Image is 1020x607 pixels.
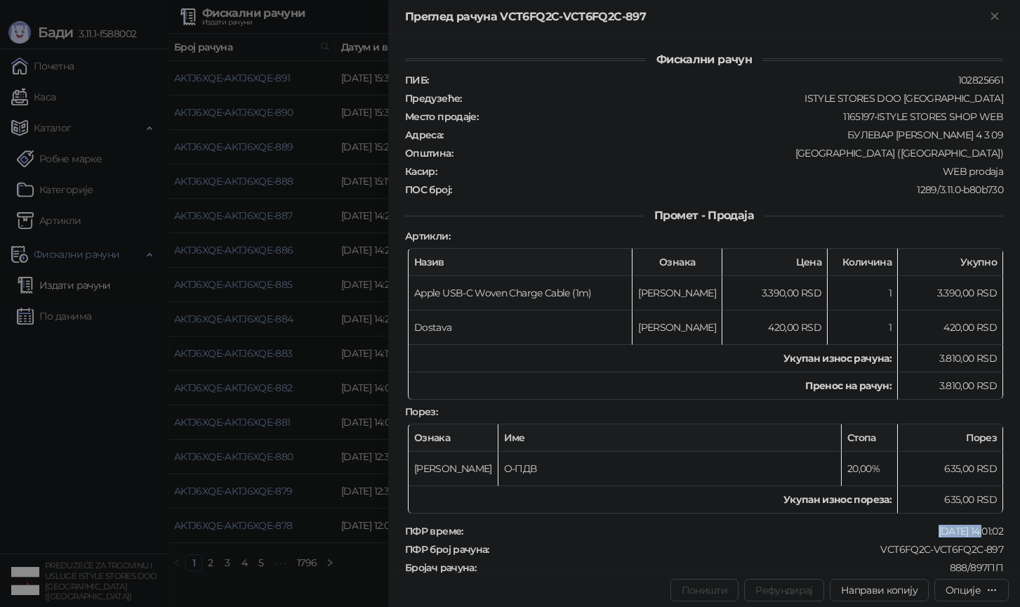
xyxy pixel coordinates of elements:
[445,129,1005,141] div: БУЛЕВАР [PERSON_NAME] 4 3 09
[463,92,1005,105] div: ISTYLE STORES DOO [GEOGRAPHIC_DATA]
[805,379,892,392] strong: Пренос на рачун :
[898,249,1003,276] th: Укупно
[409,249,632,276] th: Назив
[744,579,824,601] button: Рефундирај
[405,525,463,537] strong: ПФР време :
[405,8,986,25] div: Преглед рачуна VCT6FQ2C-VCT6FQ2C-897
[934,579,1009,601] button: Опције
[405,74,428,86] strong: ПИБ :
[783,352,892,365] strong: Укупан износ рачуна :
[405,561,476,574] strong: Бројач рачуна :
[946,584,981,596] div: Опције
[722,249,828,276] th: Цена
[670,579,739,601] button: Поништи
[498,424,842,452] th: Име
[645,53,763,66] span: Фискални рачун
[405,543,489,556] strong: ПФР број рачуна :
[405,129,444,141] strong: Адреса :
[828,276,898,311] td: 1
[898,486,1003,514] td: 635,00 RSD
[453,183,1005,196] div: 1289/3.11.0-b80b730
[828,249,898,276] th: Количина
[632,311,722,345] td: [PERSON_NAME]
[898,424,1003,452] th: Порез
[409,452,498,486] td: [PERSON_NAME]
[842,452,898,486] td: 20,00%
[409,311,632,345] td: Dostava
[722,311,828,345] td: 420,00 RSD
[438,165,1005,178] div: WEB prodaja
[454,147,1005,159] div: [GEOGRAPHIC_DATA] ([GEOGRAPHIC_DATA])
[405,183,451,196] strong: ПОС број :
[405,165,437,178] strong: Касир :
[465,525,1005,537] div: [DATE] 14:01:02
[477,561,1005,574] div: 888/897ПП
[898,311,1003,345] td: 420,00 RSD
[898,276,1003,311] td: 3.390,00 RSD
[722,276,828,311] td: 3.390,00 RSD
[986,8,1003,25] button: Close
[405,92,462,105] strong: Предузеће :
[491,543,1005,556] div: VCT6FQ2C-VCT6FQ2C-897
[405,110,478,123] strong: Место продаје :
[643,209,765,222] span: Промет - Продаја
[783,493,892,506] strong: Укупан износ пореза:
[898,372,1003,400] td: 3.810,00 RSD
[405,405,437,418] strong: Порез :
[498,452,842,486] td: О-ПДВ
[632,249,722,276] th: Ознака
[405,230,450,242] strong: Артикли :
[430,74,1005,86] div: 102825661
[898,345,1003,372] td: 3.810,00 RSD
[632,276,722,311] td: [PERSON_NAME]
[828,311,898,345] td: 1
[409,424,498,452] th: Ознака
[898,452,1003,486] td: 635,00 RSD
[409,276,632,311] td: Apple USB-C Woven Charge Cable (1m)
[405,147,453,159] strong: Општина :
[830,579,929,601] button: Направи копију
[841,584,918,596] span: Направи копију
[842,424,898,452] th: Стопа
[479,110,1005,123] div: 1165197-ISTYLE STORES SHOP WEB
